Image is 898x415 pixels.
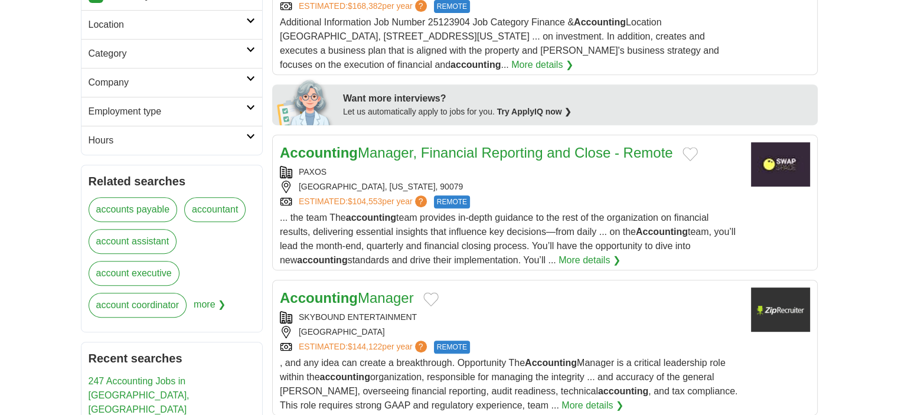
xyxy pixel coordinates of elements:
a: 247 Accounting Jobs in [GEOGRAPHIC_DATA], [GEOGRAPHIC_DATA] [89,376,190,414]
div: [GEOGRAPHIC_DATA], [US_STATE], 90079 [280,181,742,193]
div: Want more interviews? [343,92,811,106]
a: PAXOS [299,167,326,177]
h2: Recent searches [89,349,255,367]
img: apply-iq-scientist.png [277,78,334,125]
a: Employment type [81,97,262,126]
a: account assistant [89,229,177,254]
button: Add to favorite jobs [683,147,698,161]
strong: accounting [450,60,501,70]
a: accountant [184,197,246,222]
a: ESTIMATED:$104,553per year? [299,195,429,208]
span: more ❯ [194,293,226,325]
strong: accounting [297,255,347,265]
a: More details ❯ [561,398,623,413]
strong: Accounting [636,227,688,237]
img: Paxos logo [751,142,810,187]
div: Let us automatically apply to jobs for you. [343,106,811,118]
a: AccountingManager, Financial Reporting and Close - Remote [280,145,673,161]
span: Additional Information Job Number 25123904 Job Category Finance & Location [GEOGRAPHIC_DATA], [ST... [280,17,719,70]
button: Add to favorite jobs [423,292,439,306]
strong: Accounting [280,290,358,306]
a: ESTIMATED:$144,122per year? [299,341,429,354]
strong: Accounting [280,145,358,161]
a: More details ❯ [511,58,573,72]
strong: Accounting [574,17,626,27]
h2: Related searches [89,172,255,190]
span: $104,553 [348,197,382,206]
a: Category [81,39,262,68]
span: ? [415,195,427,207]
a: Hours [81,126,262,155]
h2: Category [89,47,246,61]
a: Company [81,68,262,97]
strong: accounting [598,386,648,396]
strong: Accounting [525,358,577,368]
span: $168,382 [348,1,382,11]
a: More details ❯ [559,253,621,267]
a: Try ApplyIQ now ❯ [497,107,572,116]
strong: accounting [319,372,370,382]
h2: Location [89,18,246,32]
span: ? [415,341,427,352]
h2: Hours [89,133,246,148]
div: [GEOGRAPHIC_DATA] [280,326,742,338]
div: SKYBOUND ENTERTAINMENT [280,311,742,323]
h2: Company [89,76,246,90]
strong: accounting [346,213,396,223]
h2: Employment type [89,104,246,119]
span: REMOTE [434,341,470,354]
a: Location [81,10,262,39]
span: $144,122 [348,342,382,351]
span: ... the team The team provides in-depth guidance to the rest of the organization on financial res... [280,213,736,265]
a: account coordinator [89,293,187,318]
span: REMOTE [434,195,470,208]
span: , and any idea can create a breakthrough. Opportunity The Manager is a critical leadership role w... [280,358,737,410]
img: Company logo [751,287,810,332]
a: account executive [89,261,179,286]
a: AccountingManager [280,290,414,306]
a: accounts payable [89,197,178,222]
